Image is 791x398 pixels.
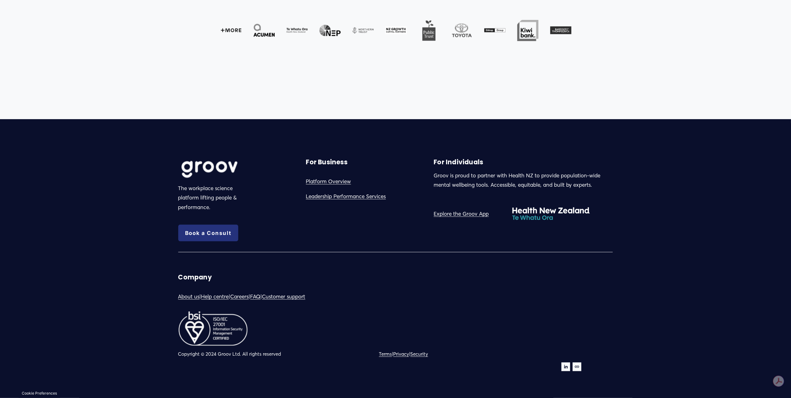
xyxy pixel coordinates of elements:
[434,209,489,219] a: Explore the Groov App
[178,292,394,302] p: | | | |
[306,177,351,186] a: Platform Overview
[306,192,386,201] a: Leadership Performance Services
[250,292,261,302] a: FAQ
[434,158,483,166] strong: For Individuals
[379,350,522,358] p: | |
[178,184,248,212] p: The workplace science platform lifting people & performance.
[178,292,200,302] a: About us
[178,273,212,282] strong: Company
[561,363,570,371] a: LinkedIn
[178,350,394,358] p: Copyright © 2024 Groov Ltd. All rights reserved
[306,158,347,166] strong: For Business
[379,350,392,358] a: Terms
[262,292,305,302] a: Customer support
[178,225,238,241] a: Book a Consult
[434,171,613,190] p: Groov is proud to partner with Health NZ to provide population-wide mental wellbeing tools. Acces...
[19,389,60,398] section: Manage previously selected cookie options
[201,292,229,302] a: Help centre
[22,391,57,396] button: Cookie Preferences
[393,350,409,358] a: Privacy
[410,350,428,358] a: Security
[230,292,249,302] a: Careers
[573,363,581,371] a: URL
